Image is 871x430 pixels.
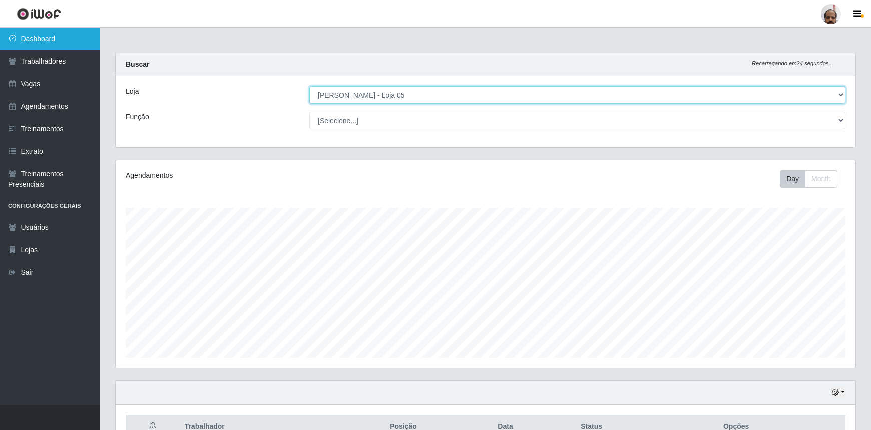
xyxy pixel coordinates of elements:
[752,60,833,66] i: Recarregando em 24 segundos...
[126,112,149,122] label: Função
[780,170,837,188] div: First group
[780,170,805,188] button: Day
[17,8,61,20] img: CoreUI Logo
[805,170,837,188] button: Month
[126,170,417,181] div: Agendamentos
[780,170,845,188] div: Toolbar with button groups
[126,86,139,97] label: Loja
[126,60,149,68] strong: Buscar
